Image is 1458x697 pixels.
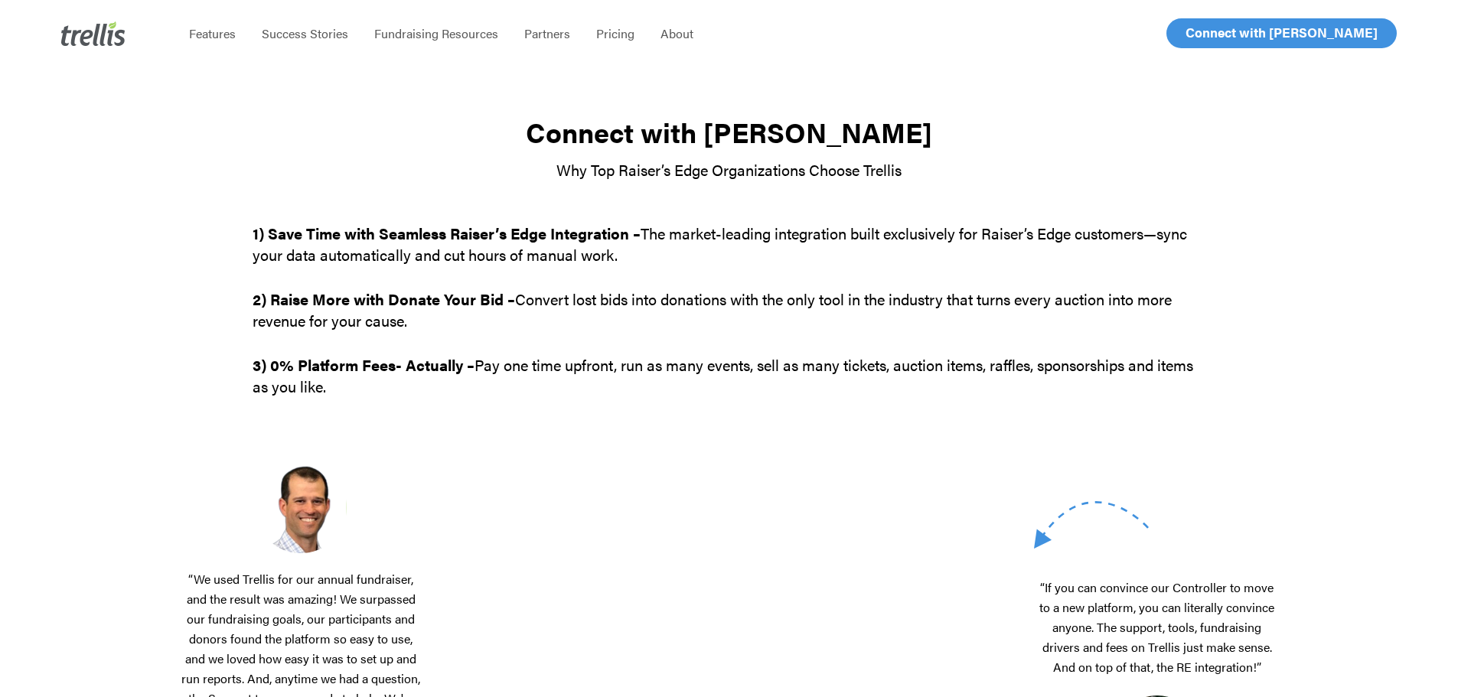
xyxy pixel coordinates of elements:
a: Fundraising Resources [361,26,511,41]
a: Features [176,26,249,41]
span: Fundraising Resources [374,24,498,42]
a: About [647,26,706,41]
a: Pricing [583,26,647,41]
a: Partners [511,26,583,41]
strong: 2) Raise More with Donate Your Bid – [253,288,515,310]
span: Features [189,24,236,42]
p: Why Top Raiser’s Edge Organizations Choose Trellis [253,159,1205,181]
p: “If you can convince our Controller to move to a new platform, you can literally convince anyone.... [1034,578,1280,695]
strong: Connect with [PERSON_NAME] [526,112,932,151]
a: Success Stories [249,26,361,41]
p: Convert lost bids into donations with the only tool in the industry that turns every auction into... [253,288,1205,354]
strong: 1) Save Time with Seamless Raiser’s Edge Integration – [253,222,641,244]
p: Pay one time upfront, run as many events, sell as many tickets, auction items, raffles, sponsorsh... [253,354,1205,397]
span: Connect with [PERSON_NAME] [1186,23,1378,41]
img: Trellis [61,21,126,46]
img: Screenshot-2025-03-18-at-2.39.01%E2%80%AFPM.png [255,462,347,553]
span: About [661,24,693,42]
p: The market-leading integration built exclusively for Raiser’s Edge customers—sync your data autom... [253,223,1205,288]
strong: 3) 0% Platform Fees- Actually – [253,353,475,376]
span: Pricing [596,24,634,42]
span: Partners [524,24,570,42]
span: Success Stories [262,24,348,42]
a: Connect with [PERSON_NAME] [1166,18,1397,48]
